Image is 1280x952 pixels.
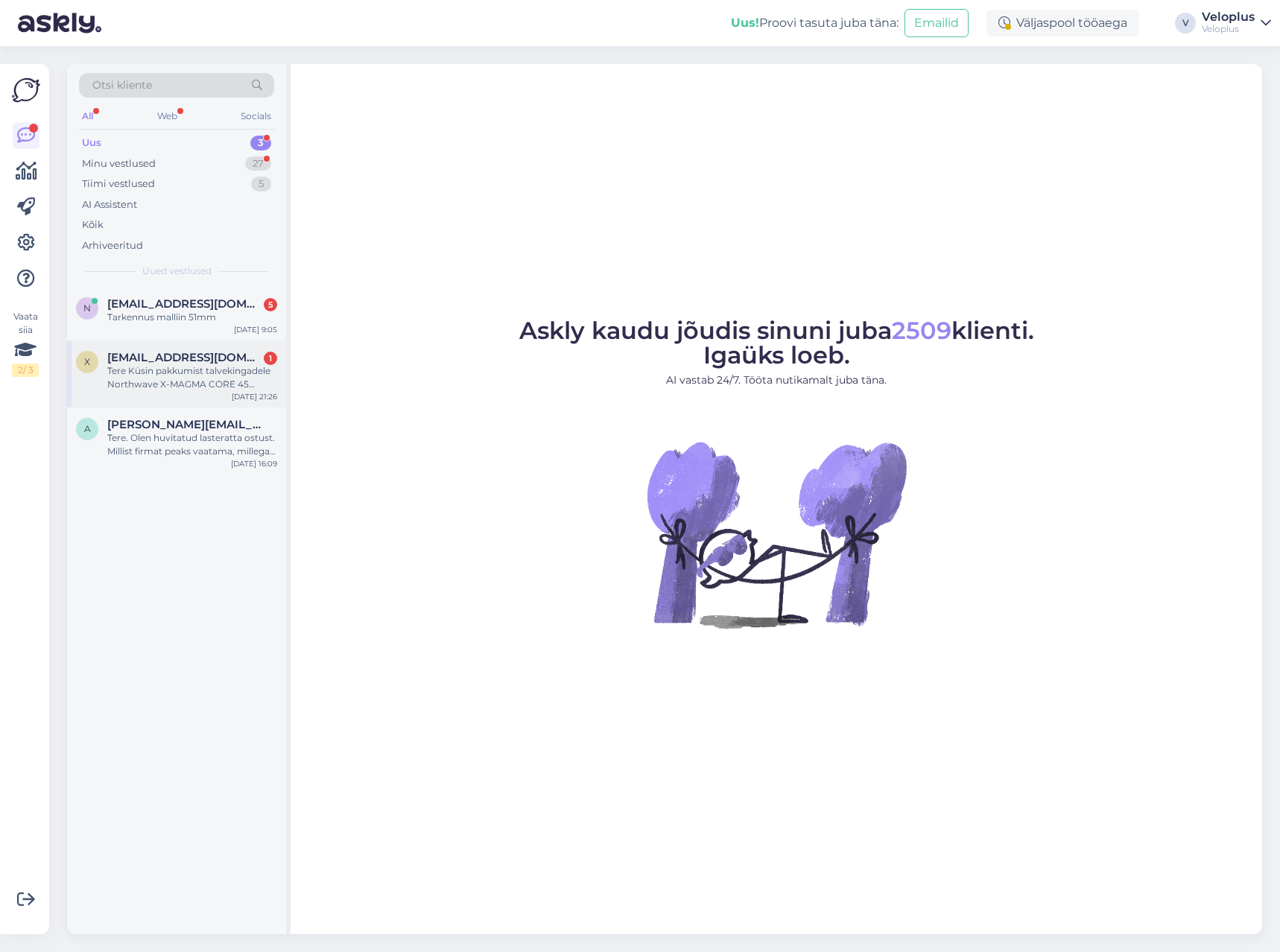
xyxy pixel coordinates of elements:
div: [DATE] 16:09 [231,458,277,469]
div: Tere Küsin pakkumist talvekingadele Northwave X-MAGMA CORE 45 suurus [107,364,277,391]
div: Socials [238,107,274,126]
div: Proovi tasuta juba täna: [731,14,899,32]
div: Veloplus [1202,23,1255,35]
div: V [1175,13,1196,34]
div: Veloplus [1202,11,1255,23]
span: n [83,302,91,314]
div: Tere. Olen huvitatud lasteratta ostust. Millist firmat peaks vaatama, millega võistlustel suurem ... [107,431,277,458]
span: niclas.krakstrom@gmail.com [107,297,262,311]
div: AI Assistent [82,197,137,212]
span: 2509 [892,316,951,345]
span: Otsi kliente [92,77,152,93]
span: x [84,356,90,367]
div: Vaata siia [12,310,39,377]
div: Uus [82,136,101,150]
div: Minu vestlused [82,156,156,171]
div: All [79,107,96,126]
span: anna@gmail.com [107,418,262,431]
b: Uus! [731,16,759,30]
div: Väljaspool tööaega [986,10,1139,37]
div: Tiimi vestlused [82,177,155,191]
div: [DATE] 9:05 [234,324,277,335]
div: [DATE] 21:26 [232,391,277,402]
div: 2 / 3 [12,364,39,377]
div: 3 [250,136,271,150]
span: a [84,423,91,434]
div: Tarkennus malliin 51mm [107,311,277,324]
span: Uued vestlused [142,264,212,278]
div: 1 [264,352,277,365]
a: VeloplusVeloplus [1202,11,1271,35]
img: No Chat active [642,400,910,668]
div: 5 [264,298,277,311]
img: Askly Logo [12,76,40,104]
div: Web [154,107,180,126]
div: 27 [245,156,271,171]
button: Emailid [904,9,969,37]
div: 5 [251,177,271,191]
div: Arhiveeritud [82,238,143,253]
div: Kõik [82,218,104,232]
p: AI vastab 24/7. Tööta nutikamalt juba täna. [519,372,1034,388]
span: Askly kaudu jõudis sinuni juba klienti. Igaüks loeb. [519,316,1034,369]
span: xzip82@gmail.com [107,351,262,364]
